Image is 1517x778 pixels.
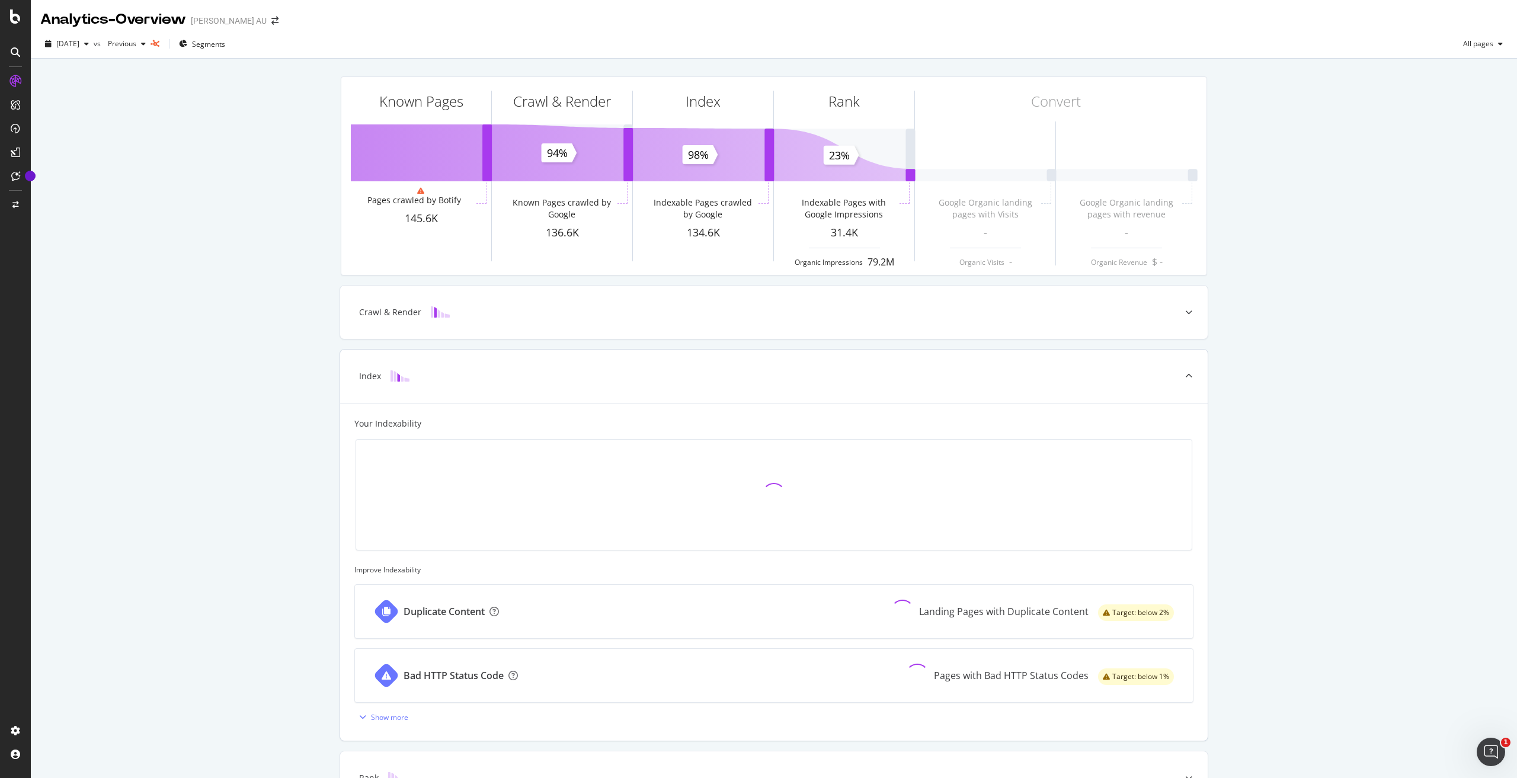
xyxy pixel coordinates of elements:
[367,194,461,206] div: Pages crawled by Botify
[103,34,151,53] button: Previous
[354,584,1193,639] a: Duplicate ContentLanding Pages with Duplicate Contentwarning label
[103,39,136,49] span: Previous
[513,91,611,111] div: Crawl & Render
[1458,34,1508,53] button: All pages
[1501,738,1510,747] span: 1
[1098,668,1174,685] div: warning label
[508,197,615,220] div: Known Pages crawled by Google
[934,669,1089,683] div: Pages with Bad HTTP Status Codes
[40,34,94,53] button: [DATE]
[351,211,491,226] div: 145.6K
[40,9,186,30] div: Analytics - Overview
[404,605,485,619] div: Duplicate Content
[868,255,894,269] div: 79.2M
[379,91,463,111] div: Known Pages
[790,197,897,220] div: Indexable Pages with Google Impressions
[192,39,225,49] span: Segments
[919,605,1089,619] div: Landing Pages with Duplicate Content
[404,669,504,683] div: Bad HTTP Status Code
[774,225,914,241] div: 31.4K
[649,197,756,220] div: Indexable Pages crawled by Google
[828,91,860,111] div: Rank
[174,34,230,53] button: Segments
[1477,738,1505,766] iframe: Intercom live chat
[359,370,381,382] div: Index
[391,370,409,382] img: block-icon
[354,648,1193,703] a: Bad HTTP Status CodePages with Bad HTTP Status Codeswarning label
[371,712,408,722] div: Show more
[431,306,450,318] img: block-icon
[271,17,279,25] div: arrow-right-arrow-left
[1112,673,1169,680] span: Target: below 1%
[1098,604,1174,621] div: warning label
[1112,609,1169,616] span: Target: below 2%
[354,565,1193,575] div: Improve Indexability
[191,15,267,27] div: [PERSON_NAME] AU
[25,171,36,181] div: Tooltip anchor
[795,257,863,267] div: Organic Impressions
[56,39,79,49] span: 2025 Aug. 31st
[633,225,773,241] div: 134.6K
[1458,39,1493,49] span: All pages
[686,91,721,111] div: Index
[354,418,421,430] div: Your Indexability
[354,707,408,726] button: Show more
[359,306,421,318] div: Crawl & Render
[492,225,632,241] div: 136.6K
[94,39,103,49] span: vs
